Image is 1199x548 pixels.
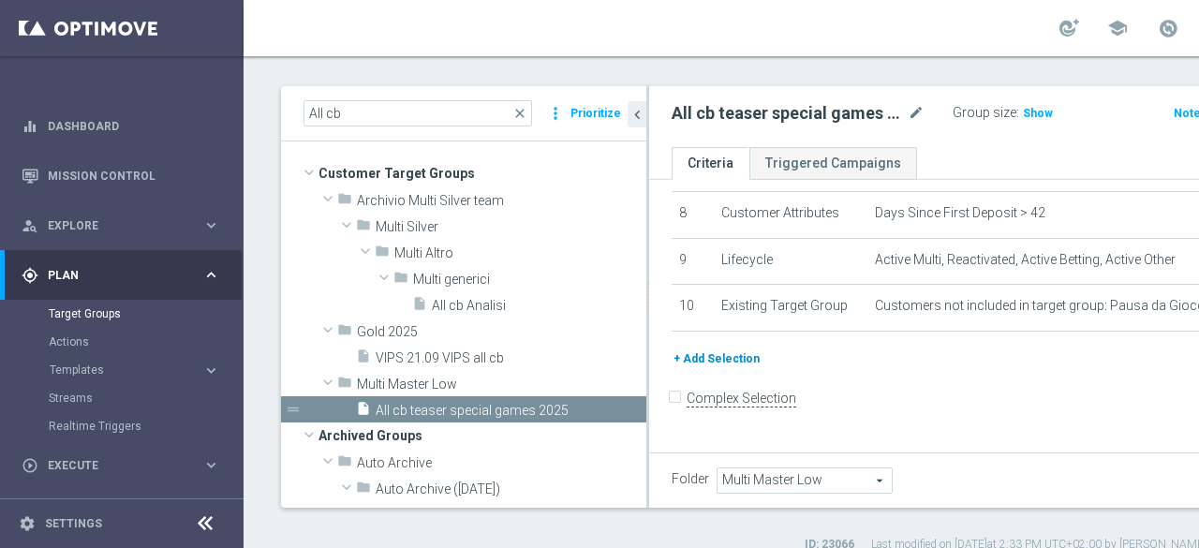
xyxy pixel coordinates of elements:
[318,160,646,186] span: Customer Target Groups
[22,151,220,200] div: Mission Control
[875,252,1176,268] span: Active Multi, Reactivated, Active Betting, Active Other
[432,298,646,314] span: All cb Analisi
[412,296,427,318] i: insert_drive_file
[202,216,220,234] i: keyboard_arrow_right
[1016,105,1019,121] label: :
[714,192,867,239] td: Customer Attributes
[22,267,38,284] i: gps_fixed
[49,419,195,434] a: Realtime Triggers
[672,192,714,239] td: 8
[375,244,390,265] i: folder
[21,169,221,184] button: Mission Control
[21,119,221,134] button: equalizer Dashboard
[49,363,221,378] button: Templates keyboard_arrow_right
[48,220,202,231] span: Explore
[303,100,532,126] input: Quick find group or folder
[376,481,646,497] span: Auto Archive (2021-11-08)
[49,391,195,406] a: Streams
[749,147,917,180] a: Triggered Campaigns
[318,422,646,449] span: Archived Groups
[49,412,242,440] div: Realtime Triggers
[357,455,646,471] span: Auto Archive
[22,217,38,234] i: person_search
[568,101,624,126] button: Prioritize
[48,460,202,471] span: Execute
[337,453,352,475] i: folder
[45,518,102,529] a: Settings
[1023,107,1053,120] span: Show
[546,100,565,126] i: more_vert
[908,102,925,125] i: mode_edit
[672,102,904,125] h2: All cb teaser special games 2025
[357,193,646,209] span: Archivio Multi Silver team
[22,457,202,474] div: Execute
[50,364,184,376] span: Templates
[22,118,38,135] i: equalizer
[202,456,220,474] i: keyboard_arrow_right
[376,350,646,366] span: VIPS 21.09 VIPS all cb
[48,151,220,200] a: Mission Control
[356,401,371,422] i: insert_drive_file
[394,245,646,261] span: Multi Altro
[49,334,195,349] a: Actions
[202,266,220,284] i: keyboard_arrow_right
[375,506,390,527] i: insert_drive_file
[49,384,242,412] div: Streams
[672,285,714,332] td: 10
[356,217,371,239] i: folder
[356,348,371,370] i: insert_drive_file
[337,375,352,396] i: folder
[21,268,221,283] button: gps_fixed Plan keyboard_arrow_right
[672,471,709,487] label: Folder
[48,101,220,151] a: Dashboard
[672,147,749,180] a: Criteria
[1107,18,1128,38] span: school
[22,267,202,284] div: Plan
[672,348,762,369] button: + Add Selection
[49,328,242,356] div: Actions
[202,362,220,379] i: keyboard_arrow_right
[672,238,714,285] td: 9
[19,515,36,532] i: settings
[337,322,352,344] i: folder
[953,105,1016,121] label: Group size
[21,458,221,473] button: play_circle_outline Execute keyboard_arrow_right
[714,285,867,332] td: Existing Target Group
[376,219,646,235] span: Multi Silver
[22,217,202,234] div: Explore
[49,300,242,328] div: Target Groups
[512,106,527,121] span: close
[357,324,646,340] span: Gold 2025
[49,306,195,321] a: Target Groups
[50,364,202,376] div: Templates
[413,272,646,288] span: Multi generici
[393,270,408,291] i: folder
[714,238,867,285] td: Lifecycle
[629,106,646,124] i: chevron_left
[376,403,646,419] span: All cb teaser special games 2025
[21,218,221,233] button: person_search Explore keyboard_arrow_right
[875,205,1045,221] span: Days Since First Deposit > 42
[22,457,38,474] i: play_circle_outline
[357,377,646,392] span: Multi Master Low
[49,356,242,384] div: Templates
[22,101,220,151] div: Dashboard
[337,191,352,213] i: folder
[687,390,796,407] label: Complex Selection
[356,480,371,501] i: folder
[48,270,202,281] span: Plan
[628,101,646,127] button: chevron_left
